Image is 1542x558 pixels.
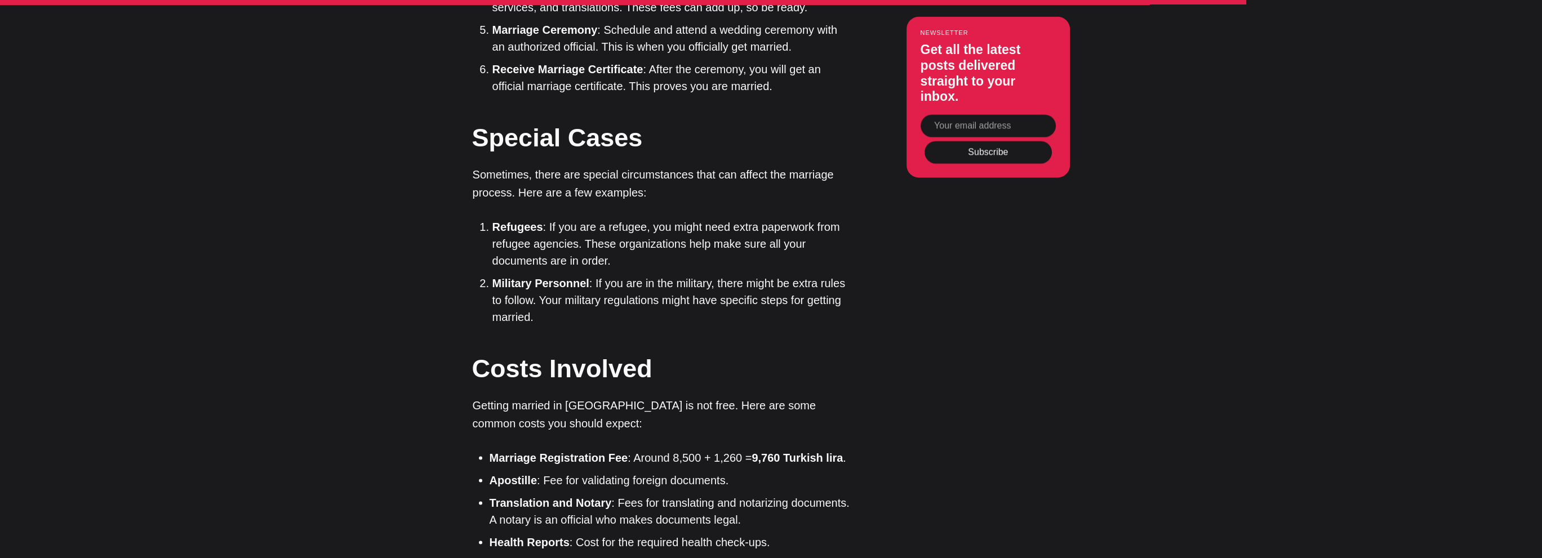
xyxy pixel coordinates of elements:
strong: Marriage Registration Fee [490,452,628,464]
li: : Fee for validating foreign documents. [490,472,850,489]
li: : Fees for translating and notarizing documents. A notary is an official who makes documents legal. [490,494,850,528]
strong: Military Personnel [492,277,589,289]
h2: Costs Involved [472,351,850,386]
li: : If you are in the military, there might be extra rules to follow. Your military regulations mig... [492,275,850,325]
strong: Receive Marriage Certificate [492,63,643,75]
strong: 9,760 Turkish lira [752,452,843,464]
button: Subscribe [925,141,1052,164]
small: Newsletter [921,29,1056,36]
h3: Get all the latest posts delivered straight to your inbox. [921,42,1056,104]
input: Your email address [921,114,1056,137]
strong: Marriage Ceremony [492,24,598,36]
strong: Apostille [490,474,537,486]
li: : Around 8,500 + 1,260 = . [490,449,850,466]
strong: Translation and Notary [490,497,612,509]
li: : After the ceremony, you will get an official marriage certificate. This proves you are married. [492,61,850,95]
p: Sometimes, there are special circumstances that can affect the marriage process. Here are a few e... [473,166,850,202]
li: : Schedule and attend a wedding ceremony with an authorized official. This is when you officially... [492,21,850,55]
strong: Health Reports [490,536,570,548]
li: : If you are a refugee, you might need extra paperwork from refugee agencies. These organizations... [492,218,850,269]
strong: Refugees [492,221,543,233]
h2: Special Cases [472,120,850,155]
p: Getting married in [GEOGRAPHIC_DATA] is not free. Here are some common costs you should expect: [473,396,850,432]
li: : Cost for the required health check-ups. [490,534,850,551]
